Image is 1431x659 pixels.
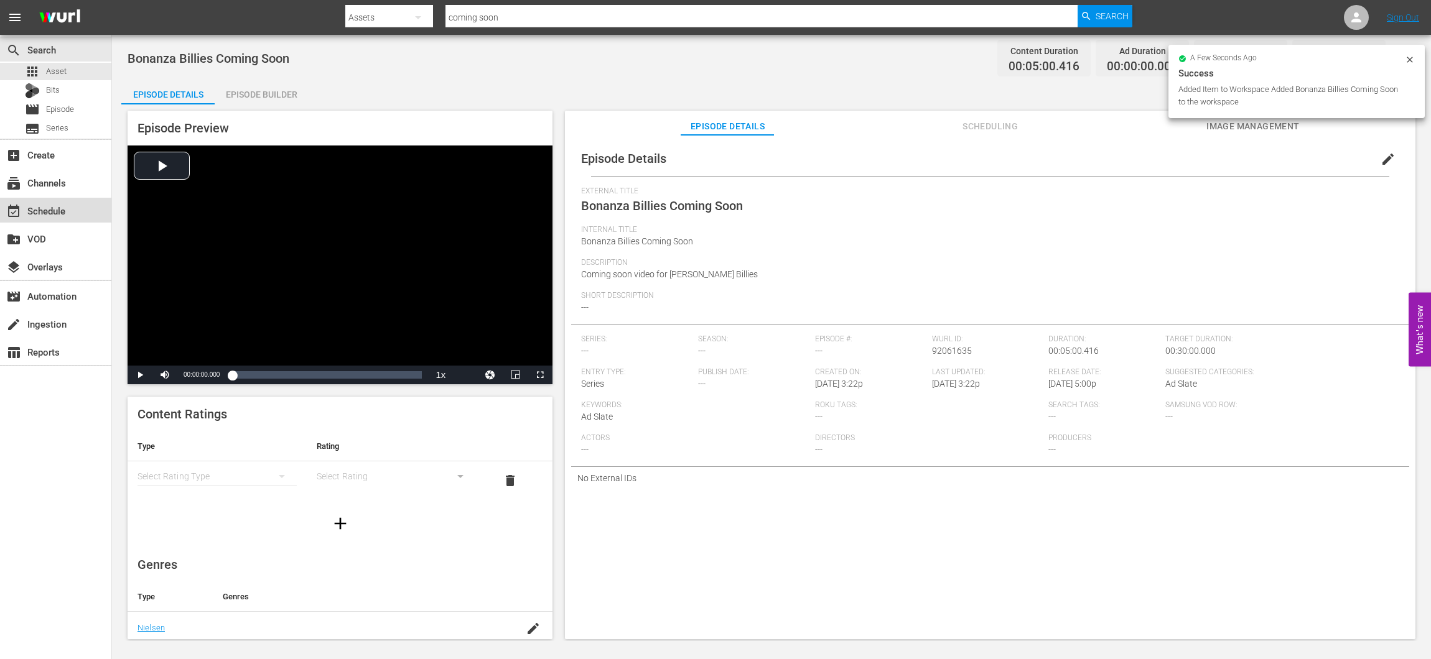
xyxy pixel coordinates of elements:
span: Publish Date: [698,367,809,377]
button: Play [128,366,152,384]
button: Playback Rate [428,366,453,384]
div: Bits [25,83,40,98]
span: Last Updated: [932,367,1043,377]
button: delete [495,466,525,495]
span: Channels [6,176,21,191]
span: [DATE] 5:00p [1048,379,1096,389]
span: Directors [815,433,1042,443]
span: 00:05:00.416 [1009,60,1079,74]
span: Coming soon video for [PERSON_NAME] Billies [581,269,758,279]
span: Ingestion [6,317,21,332]
span: --- [815,445,823,454]
div: No External IDs [571,467,1409,489]
span: --- [581,302,589,312]
span: Entry Type: [581,367,692,377]
span: Episode #: [815,334,926,344]
div: Promo Duration [1205,42,1276,60]
span: --- [581,346,589,356]
span: Samsung VOD Row: [1165,400,1276,410]
span: 00:00:00.000 [1107,60,1178,74]
span: Automation [6,289,21,304]
span: Series [46,122,68,134]
span: Internal Title [581,225,1393,235]
span: Episode Details [581,151,666,166]
span: --- [698,379,706,389]
span: Duration: [1048,334,1159,344]
span: Image Management [1206,119,1300,134]
span: Bonanza Billies Coming Soon [128,51,289,66]
th: Rating [307,431,486,461]
th: Genres [213,582,508,612]
span: Reports [6,345,21,360]
div: Success [1178,66,1415,81]
button: Episode Details [121,80,215,104]
span: Created On: [815,367,926,377]
table: simple table [128,431,552,500]
span: --- [1048,412,1056,422]
span: Genres [138,557,177,572]
span: Ad Slate [1165,379,1197,389]
span: --- [698,346,706,356]
button: Picture-in-Picture [503,366,528,384]
span: [DATE] 3:22p [932,379,980,389]
button: Search [1078,5,1132,27]
span: Description [581,258,1393,268]
span: Search Tags: [1048,400,1159,410]
span: Schedule [6,204,21,219]
span: Episode [46,103,74,116]
span: Asset [46,65,67,78]
span: Episode Preview [138,121,229,136]
div: Total Duration [1303,42,1374,60]
div: Ad Duration [1107,42,1178,60]
button: Episode Builder [215,80,308,104]
span: Bonanza Billies Coming Soon [581,236,693,246]
th: Type [128,582,213,612]
span: Search [6,43,21,58]
span: Bonanza Billies Coming Soon [581,198,743,213]
span: Asset [25,64,40,79]
button: Mute [152,366,177,384]
th: Type [128,431,307,461]
span: 00:30:00.000 [1165,346,1216,356]
span: Short Description [581,291,1393,301]
button: Jump To Time [478,366,503,384]
span: Actors [581,433,808,443]
button: Open Feedback Widget [1409,293,1431,367]
span: --- [1165,412,1173,422]
div: Progress Bar [232,371,422,379]
span: Producers [1048,433,1275,443]
div: Content Duration [1009,42,1079,60]
span: menu [7,10,22,25]
span: Suggested Categories: [1165,367,1392,377]
div: Added Item to Workspace Added Bonanza Billies Coming Soon to the workspace [1178,83,1402,108]
span: --- [815,412,823,422]
span: delete [503,473,518,488]
span: 92061635 [932,346,972,356]
span: 00:00:00.000 [184,371,220,378]
span: Series [581,379,604,389]
span: External Title [581,187,1393,196]
span: Wurl ID: [932,334,1043,344]
div: Episode Details [121,80,215,109]
div: Video Player [128,145,552,384]
span: Overlays [6,260,21,275]
span: Series [25,121,40,136]
span: Season: [698,334,809,344]
span: a few seconds ago [1190,53,1257,63]
span: VOD [6,232,21,247]
span: 00:05:00.416 [1048,346,1099,356]
span: Keywords: [581,400,808,410]
button: Fullscreen [528,366,552,384]
span: --- [1048,445,1056,454]
button: edit [1373,144,1403,174]
span: Search [1096,5,1129,27]
span: Ad Slate [581,412,613,422]
span: Target Duration: [1165,334,1392,344]
a: Nielsen [138,623,165,632]
span: Release Date: [1048,367,1159,377]
span: [DATE] 3:22p [815,379,863,389]
span: Scheduling [944,119,1037,134]
span: Bits [46,84,60,96]
a: Sign Out [1387,12,1419,22]
span: --- [581,445,589,454]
